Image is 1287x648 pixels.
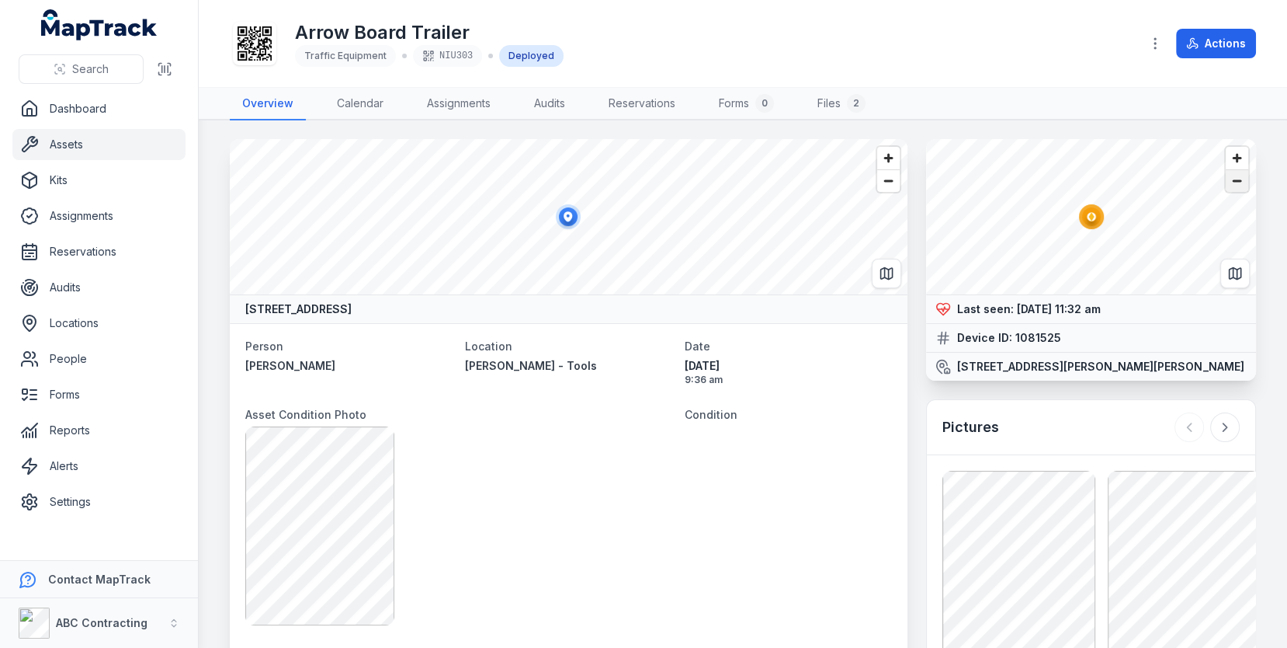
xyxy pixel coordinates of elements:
span: [PERSON_NAME] - Tools [465,359,597,372]
div: 2 [847,94,866,113]
a: [PERSON_NAME] [245,358,453,374]
button: Zoom in [877,147,900,169]
time: 06/11/2024, 9:36:14 am [685,358,892,386]
a: Forms [12,379,186,410]
strong: Contact MapTrack [48,573,151,586]
a: Reports [12,415,186,446]
span: [DATE] [685,358,892,374]
span: 9:36 am [685,374,892,386]
a: Reservations [596,88,688,120]
a: Assignments [415,88,503,120]
a: Alerts [12,451,186,482]
a: Assets [12,129,186,160]
button: Actions [1176,29,1256,58]
div: NIU303 [413,45,482,67]
a: MapTrack [41,9,158,40]
a: Kits [12,165,186,196]
button: Zoom out [877,169,900,192]
button: Switch to Map View [872,259,901,288]
span: Person [245,340,283,353]
span: Location [465,340,512,353]
strong: 1081525 [1015,330,1061,346]
time: 11/09/2025, 11:32:31 am [1017,302,1101,315]
strong: [STREET_ADDRESS][PERSON_NAME][PERSON_NAME] [957,359,1244,375]
a: Forms0 [706,88,786,120]
canvas: Map [926,139,1256,294]
a: Calendar [324,88,396,120]
a: Dashboard [12,93,186,124]
h3: Pictures [942,416,999,438]
a: Files2 [805,88,878,120]
button: Search [19,54,144,84]
span: Search [72,61,109,77]
button: Zoom out [1226,169,1248,192]
strong: ABC Contracting [56,616,147,629]
strong: [STREET_ADDRESS] [245,301,352,317]
a: Assignments [12,200,186,232]
a: Audits [522,88,578,120]
strong: Last seen: [957,301,1014,317]
canvas: Map [230,139,907,294]
span: Asset Condition Photo [245,408,366,421]
a: Reservations [12,236,186,267]
a: Settings [12,486,186,517]
span: Condition [685,408,737,421]
a: Locations [12,308,186,339]
h1: Arrow Board Trailer [295,20,564,45]
span: Traffic Equipment [304,50,387,61]
a: Overview [230,88,306,120]
a: [PERSON_NAME] - Tools [465,358,672,374]
div: 0 [755,94,774,113]
a: Audits [12,272,186,303]
button: Switch to Map View [1220,259,1250,288]
span: [DATE] 11:32 am [1017,302,1101,315]
strong: Device ID: [957,330,1012,346]
div: Deployed [499,45,564,67]
span: Date [685,340,710,353]
button: Zoom in [1226,147,1248,169]
a: People [12,343,186,375]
